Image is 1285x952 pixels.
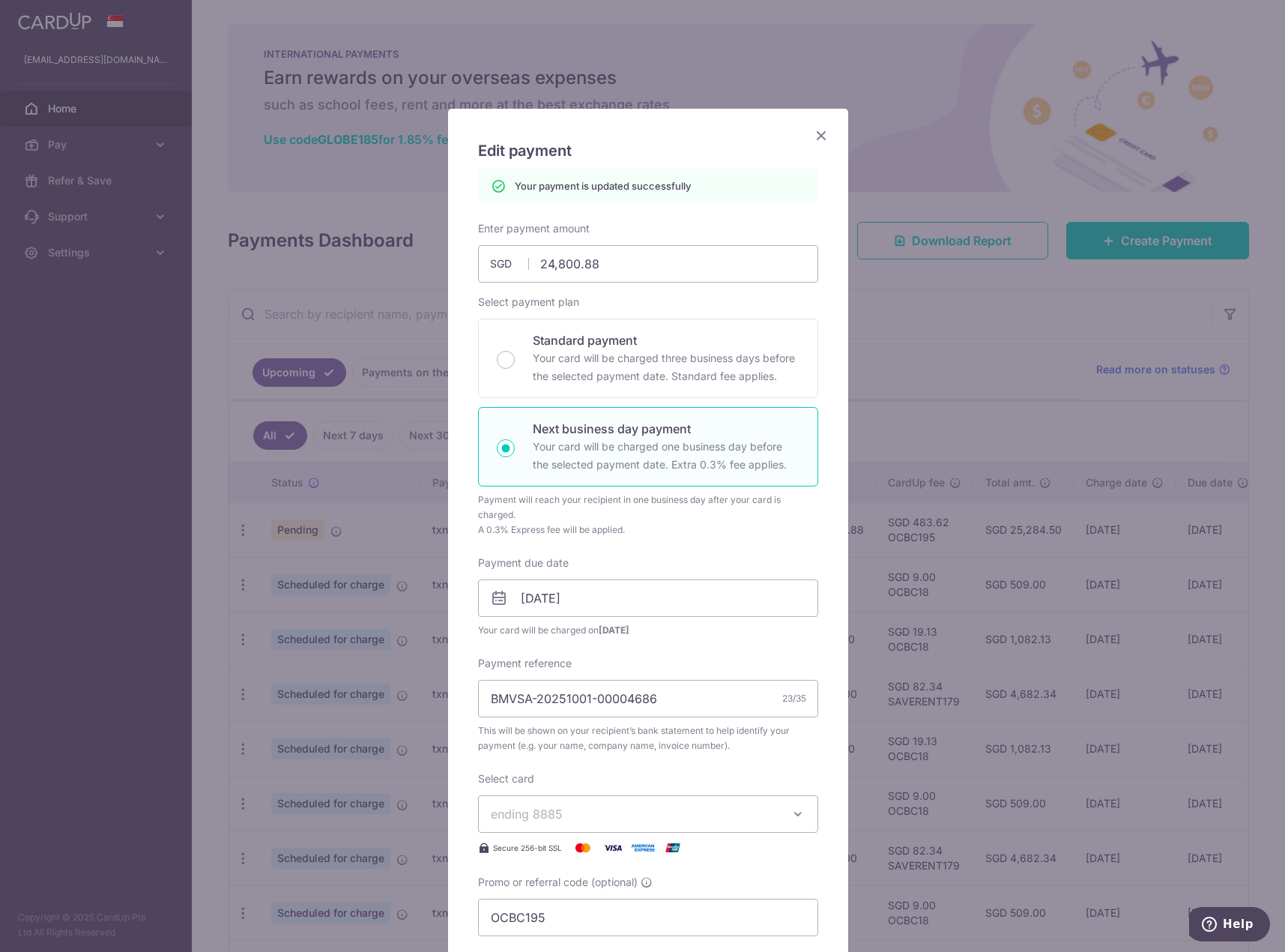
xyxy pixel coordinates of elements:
[478,656,572,671] label: Payment reference
[478,295,579,310] label: Select payment plan
[478,221,590,236] label: Enter payment amount
[478,139,818,163] h5: Edit payment
[658,839,688,857] img: UnionPay
[782,691,806,706] div: 23/35
[491,807,563,822] span: ending 8885
[478,723,818,753] span: This will be shown on your recipient’s bank statement to help identify your payment (e.g. your na...
[812,127,830,145] button: Close
[493,842,562,854] span: Secure 256-bit SSL
[568,839,598,857] img: Mastercard
[478,795,818,833] button: ending 8885
[478,522,818,537] div: A 0.3% Express fee will be applied.
[478,623,818,638] span: Your card will be charged on
[478,875,638,890] span: Promo or referral code (optional)
[490,256,529,271] span: SGD
[533,438,799,474] p: Your card will be charged one business day before the selected payment date. Extra 0.3% fee applies.
[628,839,658,857] img: American Express
[1189,907,1270,945] iframe: Opens a widget where you can find more information
[478,555,569,570] label: Payment due date
[533,331,799,349] p: Standard payment
[515,178,691,193] p: Your payment is updated successfully
[533,349,799,385] p: Your card will be charged three business days before the selected payment date. Standard fee appl...
[478,579,818,617] input: DD / MM / YYYY
[478,771,534,786] label: Select card
[533,420,799,438] p: Next business day payment
[598,839,628,857] img: Visa
[599,624,629,636] span: [DATE]
[478,245,818,283] input: 0.00
[478,492,818,522] div: Payment will reach your recipient in one business day after your card is charged.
